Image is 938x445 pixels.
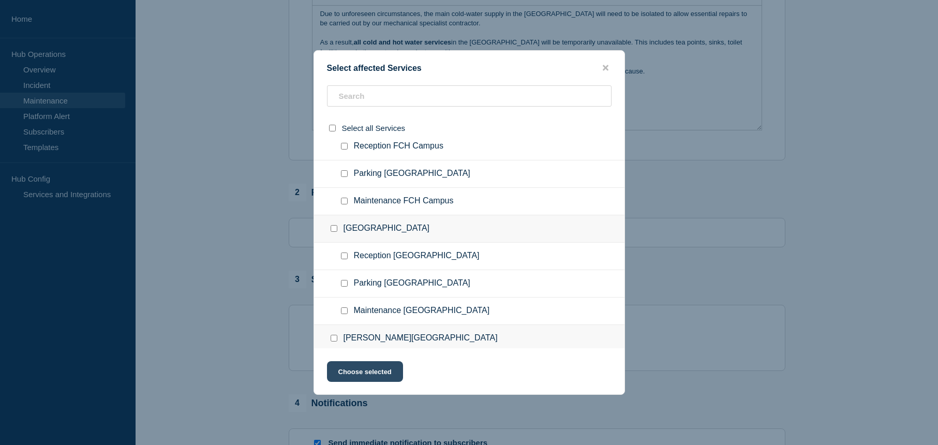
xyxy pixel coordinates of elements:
[314,325,624,352] div: [PERSON_NAME][GEOGRAPHIC_DATA]
[341,280,348,287] input: Parking Pittville Student Village checkbox
[314,63,624,73] div: Select affected Services
[354,306,490,316] span: Maintenance [GEOGRAPHIC_DATA]
[342,124,406,132] span: Select all Services
[341,143,348,150] input: Reception FCH Campus checkbox
[341,307,348,314] input: Maintenance Pittville Student Village checkbox
[331,335,337,342] input: Hardwick Campus checkbox
[327,85,612,107] input: Search
[354,251,480,261] span: Reception [GEOGRAPHIC_DATA]
[327,361,403,382] button: Choose selected
[314,215,624,243] div: [GEOGRAPHIC_DATA]
[354,141,443,152] span: Reception FCH Campus
[354,196,454,206] span: Maintenance FCH Campus
[354,278,470,289] span: Parking [GEOGRAPHIC_DATA]
[331,225,337,232] input: Pittville Student Village checkbox
[329,125,336,131] input: select all checkbox
[341,198,348,204] input: Maintenance FCH Campus checkbox
[600,63,612,73] button: close button
[354,169,470,179] span: Parking [GEOGRAPHIC_DATA]
[341,170,348,177] input: Parking FCH Campus checkbox
[341,253,348,259] input: Reception Pittville Student Village checkbox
